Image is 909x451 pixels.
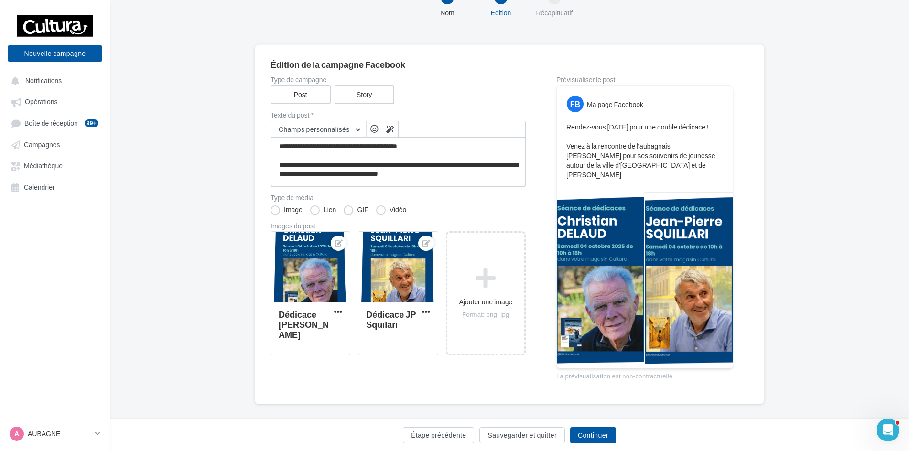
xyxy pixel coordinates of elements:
[85,119,98,127] div: 99+
[24,140,60,149] span: Campagnes
[271,121,366,138] button: Champs personnalisés
[335,85,395,104] label: Story
[28,429,91,439] p: AUBAGNE
[271,60,748,69] div: Édition de la campagne Facebook
[6,72,100,89] button: Notifications
[279,309,329,340] div: Dédicace [PERSON_NAME]
[271,194,526,201] label: Type de média
[567,96,584,112] div: FB
[25,76,62,85] span: Notifications
[24,162,63,170] span: Médiathèque
[570,427,616,443] button: Continuer
[556,76,733,83] div: Prévisualiser le post
[8,45,102,62] button: Nouvelle campagne
[25,98,57,106] span: Opérations
[24,183,55,191] span: Calendrier
[310,205,336,215] label: Lien
[366,309,416,330] div: Dédicace JP Squilari
[271,76,526,83] label: Type de campagne
[556,368,733,381] div: La prévisualisation est non-contractuelle
[24,119,78,127] span: Boîte de réception
[279,125,350,133] span: Champs personnalisés
[376,205,407,215] label: Vidéo
[6,114,104,132] a: Boîte de réception99+
[271,112,526,118] label: Texte du post *
[524,8,585,18] div: Récapitulatif
[479,427,564,443] button: Sauvegarder et quitter
[566,122,723,180] p: Rendez-vous [DATE] pour une double dédicace ! Venez à la rencontre de l'aubagnais [PERSON_NAME] p...
[6,178,104,195] a: Calendrier
[877,419,899,441] iframe: Intercom live chat
[403,427,474,443] button: Étape précédente
[6,157,104,174] a: Médiathèque
[6,136,104,153] a: Campagnes
[344,205,368,215] label: GIF
[587,100,643,109] div: Ma page Facebook
[6,93,104,110] a: Opérations
[8,425,102,443] a: A AUBAGNE
[417,8,478,18] div: Nom
[470,8,531,18] div: Edition
[271,223,526,229] div: Images du post
[271,205,303,215] label: Image
[271,85,331,104] label: Post
[14,429,19,439] span: A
